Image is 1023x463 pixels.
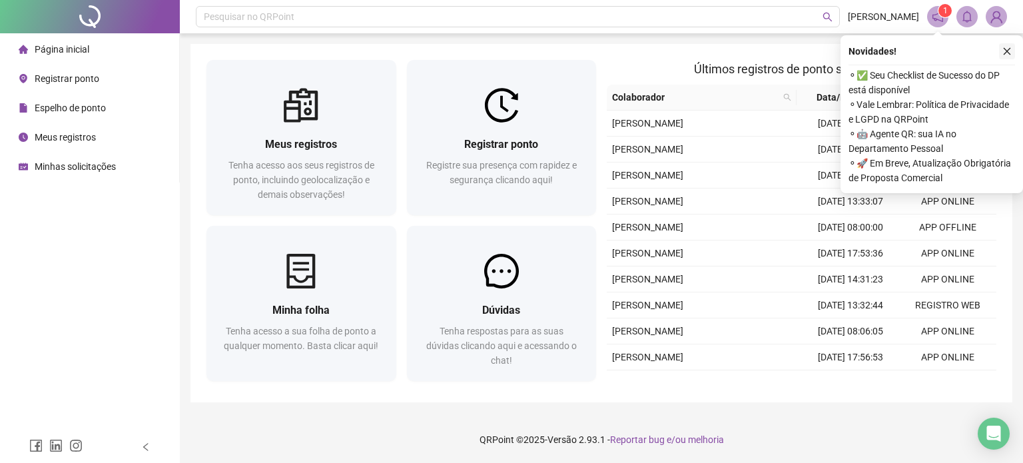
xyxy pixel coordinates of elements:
[206,226,396,381] a: Minha folhaTenha acesso a sua folha de ponto a qualquer momento. Basta clicar aqui!
[612,274,683,284] span: [PERSON_NAME]
[29,439,43,452] span: facebook
[943,6,948,15] span: 1
[19,162,28,171] span: schedule
[849,127,1015,156] span: ⚬ 🤖 Agente QR: sua IA no Departamento Pessoal
[961,11,973,23] span: bell
[228,160,374,200] span: Tenha acesso aos seus registros de ponto, incluindo geolocalização e demais observações!
[899,344,996,370] td: APP ONLINE
[141,442,151,452] span: left
[849,156,1015,185] span: ⚬ 🚀 Em Breve, Atualização Obrigatória de Proposta Comercial
[849,97,1015,127] span: ⚬ Vale Lembrar: Política de Privacidade e LGPD na QRPoint
[802,370,899,396] td: [DATE] 14:29:07
[612,170,683,181] span: [PERSON_NAME]
[802,240,899,266] td: [DATE] 17:53:36
[899,240,996,266] td: APP ONLINE
[899,266,996,292] td: APP ONLINE
[899,215,996,240] td: APP OFFLINE
[547,434,577,445] span: Versão
[35,73,99,84] span: Registrar ponto
[69,439,83,452] span: instagram
[899,318,996,344] td: APP ONLINE
[612,248,683,258] span: [PERSON_NAME]
[823,12,833,22] span: search
[612,326,683,336] span: [PERSON_NAME]
[802,318,899,344] td: [DATE] 08:06:05
[612,144,683,155] span: [PERSON_NAME]
[802,90,875,105] span: Data/Hora
[781,87,794,107] span: search
[612,352,683,362] span: [PERSON_NAME]
[49,439,63,452] span: linkedin
[19,45,28,54] span: home
[802,111,899,137] td: [DATE] 07:52:26
[180,416,1023,463] footer: QRPoint © 2025 - 2.93.1 -
[35,161,116,172] span: Minhas solicitações
[848,9,919,24] span: [PERSON_NAME]
[19,103,28,113] span: file
[802,344,899,370] td: [DATE] 17:56:53
[802,137,899,163] td: [DATE] 17:49:50
[899,189,996,215] td: APP ONLINE
[899,292,996,318] td: REGISTRO WEB
[272,304,330,316] span: Minha folha
[206,60,396,215] a: Meus registrosTenha acesso aos seus registros de ponto, incluindo geolocalização e demais observa...
[612,118,683,129] span: [PERSON_NAME]
[612,222,683,232] span: [PERSON_NAME]
[802,189,899,215] td: [DATE] 13:33:07
[612,90,778,105] span: Colaborador
[426,160,577,185] span: Registre sua presença com rapidez e segurança clicando aqui!
[612,196,683,207] span: [PERSON_NAME]
[407,60,597,215] a: Registrar pontoRegistre sua presença com rapidez e segurança clicando aqui!
[19,133,28,142] span: clock-circle
[899,370,996,396] td: APP ONLINE
[612,300,683,310] span: [PERSON_NAME]
[35,132,96,143] span: Meus registros
[35,44,89,55] span: Página inicial
[694,62,909,76] span: Últimos registros de ponto sincronizados
[978,418,1010,450] div: Open Intercom Messenger
[265,138,337,151] span: Meus registros
[802,163,899,189] td: [DATE] 14:30:04
[482,304,520,316] span: Dúvidas
[802,266,899,292] td: [DATE] 14:31:23
[802,292,899,318] td: [DATE] 13:32:44
[783,93,791,101] span: search
[426,326,577,366] span: Tenha respostas para as suas dúvidas clicando aqui e acessando o chat!
[849,68,1015,97] span: ⚬ ✅ Seu Checklist de Sucesso do DP está disponível
[407,226,597,381] a: DúvidasTenha respostas para as suas dúvidas clicando aqui e acessando o chat!
[224,326,378,351] span: Tenha acesso a sua folha de ponto a qualquer momento. Basta clicar aqui!
[938,4,952,17] sup: 1
[35,103,106,113] span: Espelho de ponto
[986,7,1006,27] img: 78820
[802,215,899,240] td: [DATE] 08:00:00
[849,44,896,59] span: Novidades !
[1002,47,1012,56] span: close
[797,85,891,111] th: Data/Hora
[932,11,944,23] span: notification
[464,138,538,151] span: Registrar ponto
[19,74,28,83] span: environment
[610,434,724,445] span: Reportar bug e/ou melhoria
